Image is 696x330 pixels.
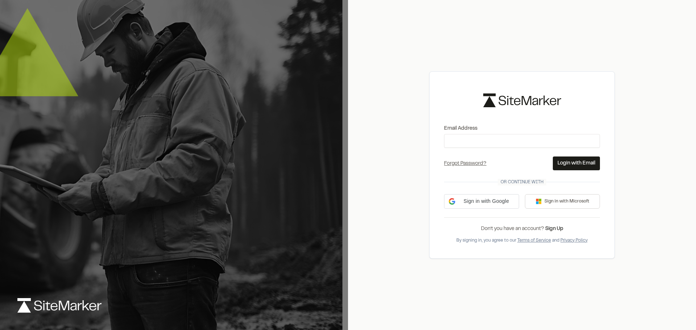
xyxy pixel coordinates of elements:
label: Email Address [444,125,600,133]
button: Privacy Policy [560,237,588,244]
img: logo-black-rebrand.svg [483,93,561,107]
a: Forgot Password? [444,162,486,166]
a: Sign Up [545,227,563,231]
div: Sign in with Google [444,194,519,209]
button: Sign in with Microsoft [525,194,600,209]
div: By signing in, you agree to our and [444,237,600,244]
span: Or continue with [498,179,546,185]
button: Login with Email [553,156,600,170]
button: Terms of Service [517,237,551,244]
img: logo-white-rebrand.svg [17,298,101,313]
div: Don’t you have an account? [444,225,600,233]
span: Sign in with Google [458,197,514,205]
